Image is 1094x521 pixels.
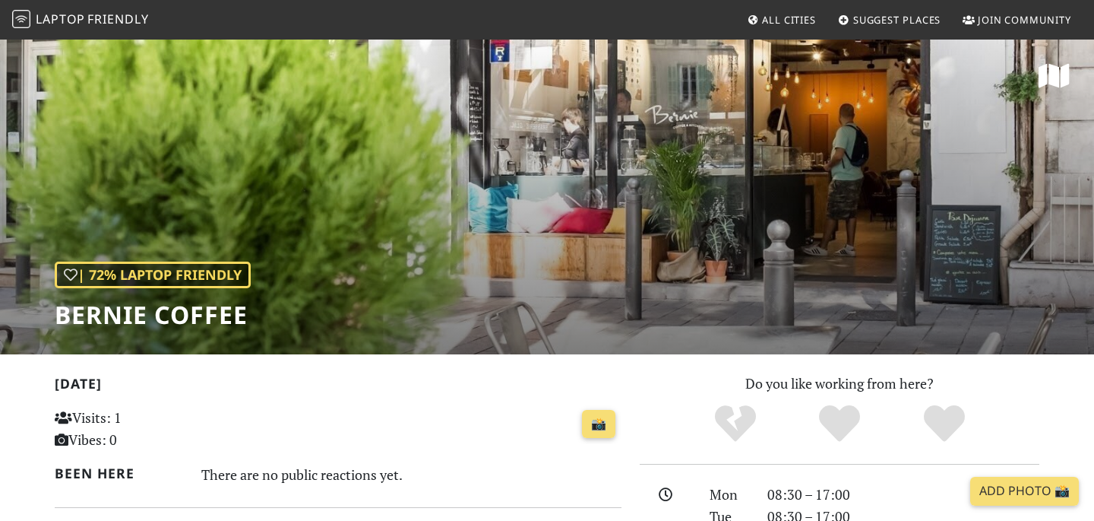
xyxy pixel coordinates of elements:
a: All Cities [741,6,822,33]
h2: [DATE] [55,376,621,398]
div: | 72% Laptop Friendly [55,262,251,288]
a: Suggest Places [832,6,947,33]
p: Do you like working from here? [640,373,1039,395]
p: Visits: 1 Vibes: 0 [55,407,232,451]
div: 08:30 – 17:00 [758,484,1048,506]
span: Laptop [36,11,85,27]
img: LaptopFriendly [12,10,30,28]
div: Yes [787,403,892,445]
h2: Been here [55,465,183,481]
a: LaptopFriendly LaptopFriendly [12,7,149,33]
span: All Cities [762,13,816,27]
a: 📸 [582,410,615,439]
span: Suggest Places [853,13,941,27]
a: Add Photo 📸 [970,477,1079,506]
span: Join Community [978,13,1071,27]
div: Mon [700,484,758,506]
div: There are no public reactions yet. [201,462,622,487]
div: Definitely! [892,403,997,445]
div: No [683,403,788,445]
span: Friendly [87,11,148,27]
h1: Bernie Coffee [55,300,251,329]
a: Join Community [956,6,1077,33]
